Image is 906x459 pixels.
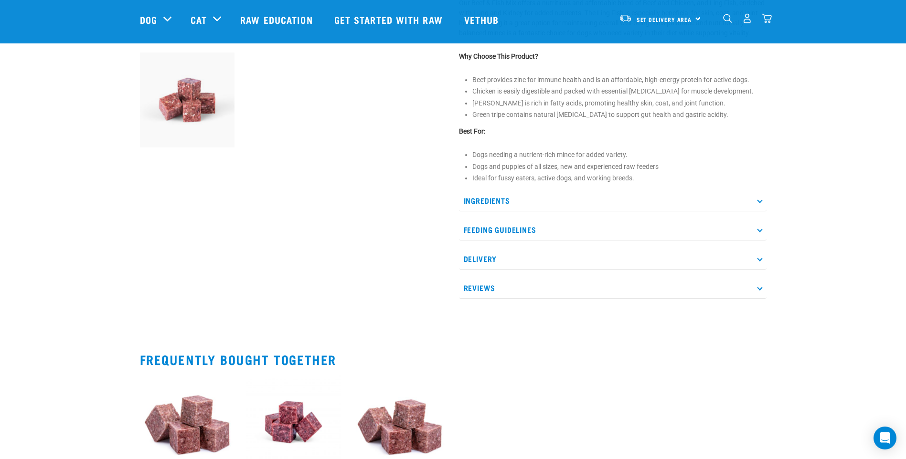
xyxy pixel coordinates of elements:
p: Ingredients [459,190,767,211]
p: Reviews [459,277,767,299]
img: user.png [742,13,752,23]
li: [PERSON_NAME] is rich in fatty acids, promoting healthy skin, coat, and joint function. [472,98,767,108]
strong: Why Choose This Product? [459,52,538,60]
a: Raw Education [231,0,324,39]
p: Delivery [459,248,767,270]
img: home-icon@2x.png [762,13,772,23]
img: home-icon-1@2x.png [723,14,732,23]
a: Dog [140,12,157,27]
h2: Frequently bought together [140,352,767,367]
li: Beef provides zinc for immune health and is an affordable, high-energy protein for active dogs. [472,75,767,85]
a: Vethub [455,0,511,39]
img: van-moving.png [619,14,632,22]
strong: Best For: [459,127,485,135]
li: Ideal for fussy eaters, active dogs, and working breeds. [472,173,767,183]
li: Green tripe contains natural [MEDICAL_DATA] to support gut health and gastric acidity. [472,110,767,120]
div: Open Intercom Messenger [874,427,896,449]
li: Dogs needing a nutrient-rich mince for added variety. [472,150,767,160]
li: Chicken is easily digestible and packed with essential [MEDICAL_DATA] for muscle development. [472,86,767,96]
p: Feeding Guidelines [459,219,767,240]
a: Cat [191,12,207,27]
a: Get started with Raw [325,0,455,39]
span: Set Delivery Area [637,18,692,21]
li: Dogs and puppies of all sizes, new and experienced raw feeders [472,162,767,172]
img: Beef Mackerel 1 [140,52,235,147]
